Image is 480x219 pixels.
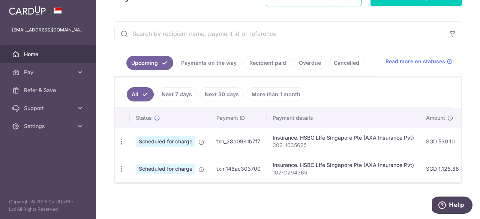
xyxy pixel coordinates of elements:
span: Support [24,104,73,112]
span: Amount [426,114,445,122]
th: Payment ID [210,108,267,128]
th: Payment details [267,108,420,128]
span: Pay [24,69,73,76]
a: Recipient paid [244,56,291,70]
iframe: Opens a widget where you can find more information [432,197,472,215]
p: [EMAIL_ADDRESS][DOMAIN_NAME] [12,26,84,34]
a: Upcoming [126,56,173,70]
span: Refer & Save [24,86,73,94]
p: 302-1035625 [273,142,414,149]
a: Overdue [294,56,326,70]
div: Insurance. HSBC LIfe Singapore Pte (AXA Insurance Pvt) [273,134,414,142]
span: Scheduled for charge [136,136,195,147]
span: Scheduled for charge [136,164,195,174]
input: Search by recipient name, payment id or reference [114,22,444,46]
a: More than 1 month [247,87,305,101]
span: Settings [24,122,73,130]
a: Payments on the way [176,56,241,70]
td: SGD 1,126.86 [420,155,465,182]
a: Next 7 days [157,87,197,101]
td: txn_146ac303700 [210,155,267,182]
span: Home [24,51,73,58]
span: Status [136,114,152,122]
a: Read more on statuses [385,58,453,65]
span: Read more on statuses [385,58,445,65]
a: Cancelled [329,56,364,70]
a: Next 30 days [200,87,244,101]
div: Insurance. HSBC LIfe Singapore Pte (AXA Insurance Pvt) [273,161,414,169]
td: SGD 530.10 [420,128,465,155]
p: 102-2294365 [273,169,414,176]
img: CardUp [9,6,46,15]
td: txn_28b0991b7f7 [210,128,267,155]
a: All [127,87,154,101]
